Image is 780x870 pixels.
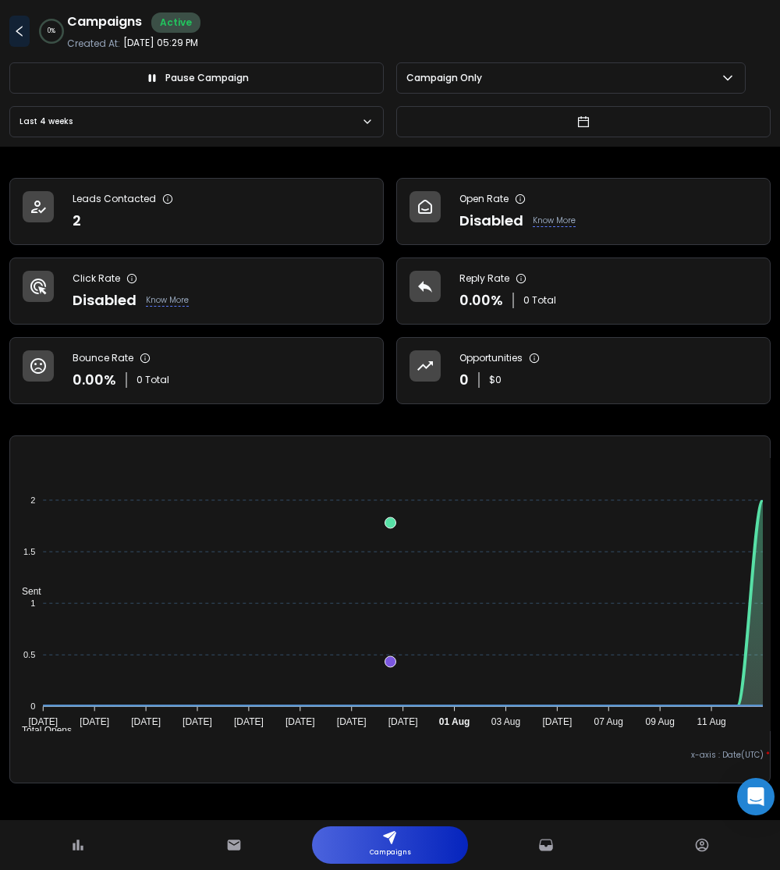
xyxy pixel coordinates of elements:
[136,374,169,386] p: 0 Total
[73,352,133,364] p: Bounce Rate
[30,598,35,608] tspan: 1
[737,778,775,815] div: Open Intercom Messenger
[9,62,384,94] button: Pause Campaign
[10,586,41,597] span: Sent
[459,369,469,391] p: 0
[131,716,161,727] tspan: [DATE]
[406,72,488,84] p: Campaign Only
[9,257,384,325] a: Click RateDisabledKnow More
[9,178,384,245] a: Leads Contacted2
[128,813,188,847] button: Activity
[67,12,142,33] h1: Campaigns
[30,495,35,505] tspan: 2
[459,352,523,364] p: Opportunities
[9,337,384,404] a: Bounce Rate0.00%0 Total
[459,289,503,311] p: 0.00 %
[67,37,120,50] p: Created At:
[336,716,366,727] tspan: [DATE]
[200,813,295,847] button: Link Analytics
[491,716,519,727] tspan: 03 Aug
[645,716,674,727] tspan: 09 Aug
[73,193,156,205] p: Leads Contacted
[183,716,212,727] tspan: [DATE]
[123,37,198,49] p: [DATE] 05:29 PM
[396,257,771,325] a: Reply Rate0.00%0 Total
[151,12,200,33] div: Active
[459,210,523,232] p: Disabled
[234,716,264,727] tspan: [DATE]
[459,272,509,285] p: Reply Rate
[459,193,509,205] p: Open Rate
[396,178,771,245] a: Open RateDisabledKnow More
[23,650,34,659] tspan: 0.5
[533,215,576,227] p: Know More
[28,716,58,727] tspan: [DATE]
[285,716,314,727] tspan: [DATE]
[697,716,725,727] tspan: 11 Aug
[48,27,55,36] p: 0 %
[30,701,35,711] tspan: 0
[438,716,470,727] tspan: 01 Aug
[80,716,109,727] tspan: [DATE]
[388,716,417,727] tspan: [DATE]
[594,716,622,727] tspan: 07 Aug
[73,210,81,232] p: 2
[307,813,424,847] button: Bounce Analytics
[73,272,120,285] p: Click Rate
[19,114,79,130] p: Last 4 weeks
[542,716,572,727] tspan: [DATE]
[146,294,189,307] p: Know More
[73,369,116,391] p: 0.00 %
[10,749,770,761] p: x-axis : Date(UTC)
[523,294,556,307] p: 0 Total
[23,547,34,556] tspan: 1.5
[396,337,771,404] a: Opportunities0$0
[16,812,115,848] button: Step Analytics
[165,72,249,84] p: Pause Campaign
[489,374,502,386] p: $ 0
[10,725,72,736] span: Total Opens
[370,845,411,861] p: Campaigns
[73,289,136,311] p: Disabled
